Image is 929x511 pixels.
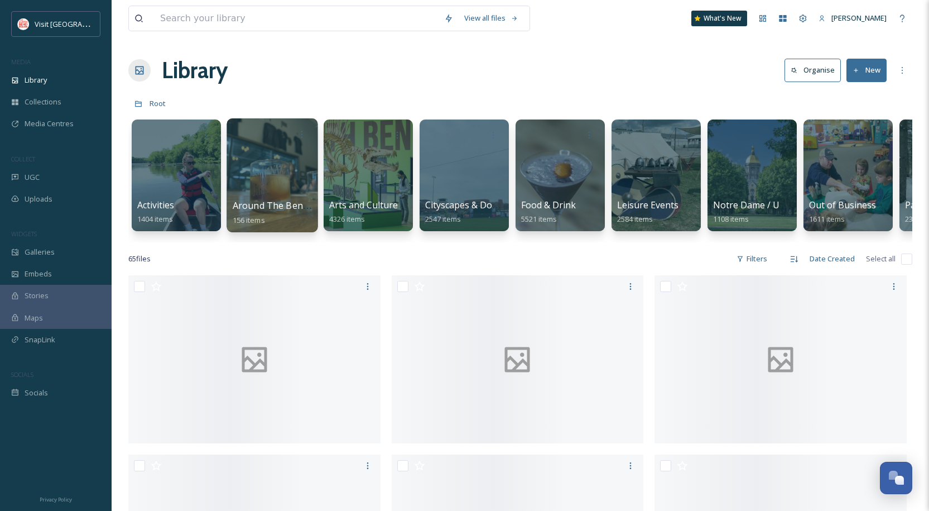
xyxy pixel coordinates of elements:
a: Around The Bend Series156 items [233,200,337,225]
a: Arts and Culture4326 items [329,200,398,224]
a: Privacy Policy [40,492,72,505]
span: SnapLink [25,335,55,345]
a: Cityscapes & Downtowns2547 items [425,200,530,224]
span: 1108 items [713,214,749,224]
a: What's New [691,11,747,26]
span: Socials [25,388,48,398]
span: 5521 items [521,214,557,224]
span: SOCIALS [11,370,33,379]
img: vsbm-stackedMISH_CMYKlogo2017.jpg [18,18,29,30]
span: Maps [25,313,43,323]
span: Arts and Culture [329,199,398,211]
a: [PERSON_NAME] [813,7,892,29]
div: Filters [731,248,773,270]
span: Cityscapes & Downtowns [425,199,530,211]
span: 1404 items [137,214,173,224]
span: Around The Bend Series [233,199,337,212]
span: Uploads [25,194,52,204]
span: Visit [GEOGRAPHIC_DATA] [35,18,121,29]
a: Activities1404 items [137,200,174,224]
span: Root [150,98,166,108]
div: Date Created [804,248,860,270]
a: Notre Dame / Universities1108 items [713,200,822,224]
input: Search your library [155,6,439,31]
button: Organise [784,59,841,82]
span: 1611 items [809,214,845,224]
a: Library [162,54,228,87]
a: Root [150,97,166,110]
span: Privacy Policy [40,496,72,503]
button: Open Chat [880,462,912,494]
a: Leisure Events2584 items [617,200,678,224]
span: 156 items [233,214,265,225]
span: Stories [25,290,49,301]
span: [PERSON_NAME] [831,13,887,23]
span: 4326 items [329,214,365,224]
span: UGC [25,172,40,183]
button: New [846,59,887,82]
span: WIDGETS [11,230,37,238]
span: Leisure Events [617,199,678,211]
span: 2584 items [617,214,653,224]
span: MEDIA [11,58,31,66]
span: COLLECT [11,155,35,163]
a: Organise [784,59,846,82]
span: Media Centres [25,118,74,129]
span: Collections [25,97,61,107]
span: Notre Dame / Universities [713,199,822,211]
span: Galleries [25,247,55,257]
span: 65 file s [128,254,151,264]
span: Activities [137,199,174,211]
a: View all files [459,7,524,29]
span: 2547 items [425,214,461,224]
span: Embeds [25,269,52,279]
span: Library [25,75,47,85]
a: Food & Drink5521 items [521,200,576,224]
span: Food & Drink [521,199,576,211]
span: Select all [866,254,896,264]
